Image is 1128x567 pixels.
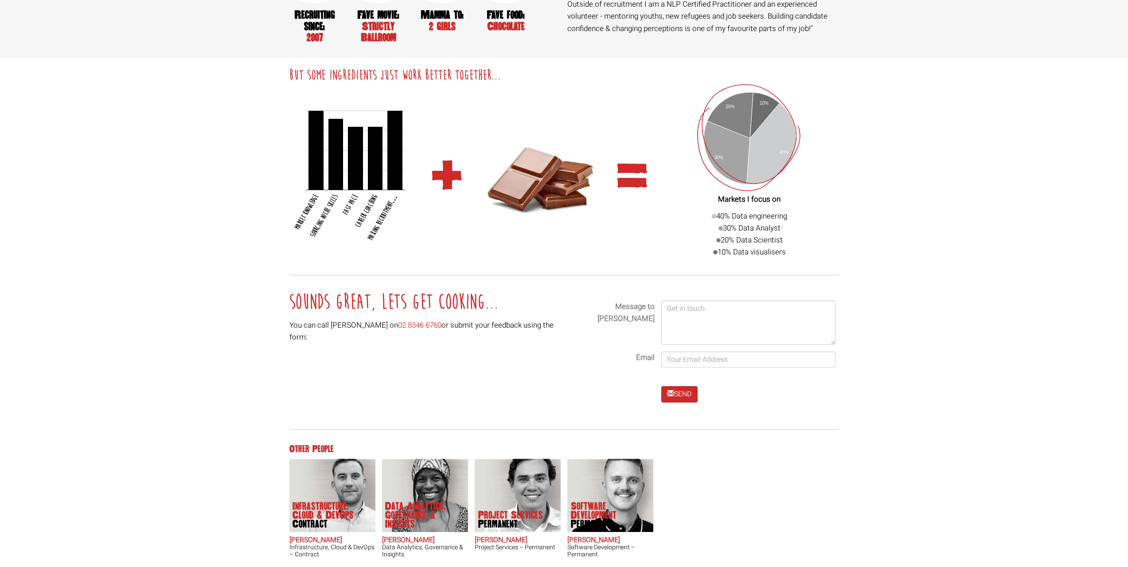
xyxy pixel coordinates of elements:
[290,459,375,532] img: Adam Eshet does Infrastructure, Cloud & DevOps Contract
[383,459,468,532] img: Chipo Riva does Data Analytics, Governance & Insights
[568,459,653,532] img: Sam Williamson does Software Development Permanent
[571,502,642,528] p: Software Development
[714,155,723,160] text: 30%
[701,234,798,246] div: 20% Data Scientist
[481,9,532,20] span: Fave food:
[289,9,340,32] span: Recruiting since:
[571,520,642,528] span: Permanent
[382,544,468,558] h3: Data Analytics, Governance & Insights
[417,9,468,20] span: Mamma to:
[478,520,543,528] span: Permanent
[354,193,379,229] text: Career coaching
[293,110,418,243] svg: A chart.
[353,9,404,43] h2: Strictly Ballroom
[481,9,532,32] h2: Chocolate
[289,67,839,84] h2: But some Ingredients Just Work Better Together...
[417,9,468,32] h2: 2 girls
[475,544,561,551] h3: Project Services – Permanent
[475,536,561,544] h2: [PERSON_NAME]
[385,502,456,528] p: Data Analytics, Governance & Insights
[478,511,543,528] p: Project Services
[617,167,649,183] div: =
[289,9,340,43] h2: 2007
[701,210,798,222] div: 40% Data engineering
[701,246,798,258] div: 10% Data visualisers
[476,459,561,532] img: Sam McKay does Project Services Permanent
[398,320,441,331] a: 02 8346 6760
[293,193,320,231] text: Market knowledge
[353,9,404,20] span: Fave movie:
[661,386,698,403] button: SEND
[567,544,653,558] h3: Software Development – Permanent
[701,89,798,187] svg: A chart.
[567,301,658,325] label: Message to [PERSON_NAME]
[293,520,363,528] span: Contract
[701,222,798,234] div: 30% Data Analyst
[780,149,788,154] text: 40%
[289,536,375,544] h2: [PERSON_NAME]
[293,502,363,528] p: Infrastructure, Cloud & DevOps
[341,193,359,216] text: Fast pace
[308,193,340,239] text: Sourcing niche skills
[567,536,653,544] h2: [PERSON_NAME]
[760,101,769,106] text: 10%
[432,167,464,183] div: +
[289,290,561,314] h4: Sounds great, Lets Get Cooking...
[726,104,734,109] text: 20%
[289,444,839,454] h4: Other People
[567,352,658,364] label: Email
[718,194,781,205] strong: Markets I focus on
[382,536,468,544] h2: [PERSON_NAME]
[289,544,375,558] h3: Infrastructure, Cloud & DevOps – Contract
[661,352,835,368] input: Your Email Address
[289,319,561,343] p: You can call [PERSON_NAME] on or submit your feedback using the form:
